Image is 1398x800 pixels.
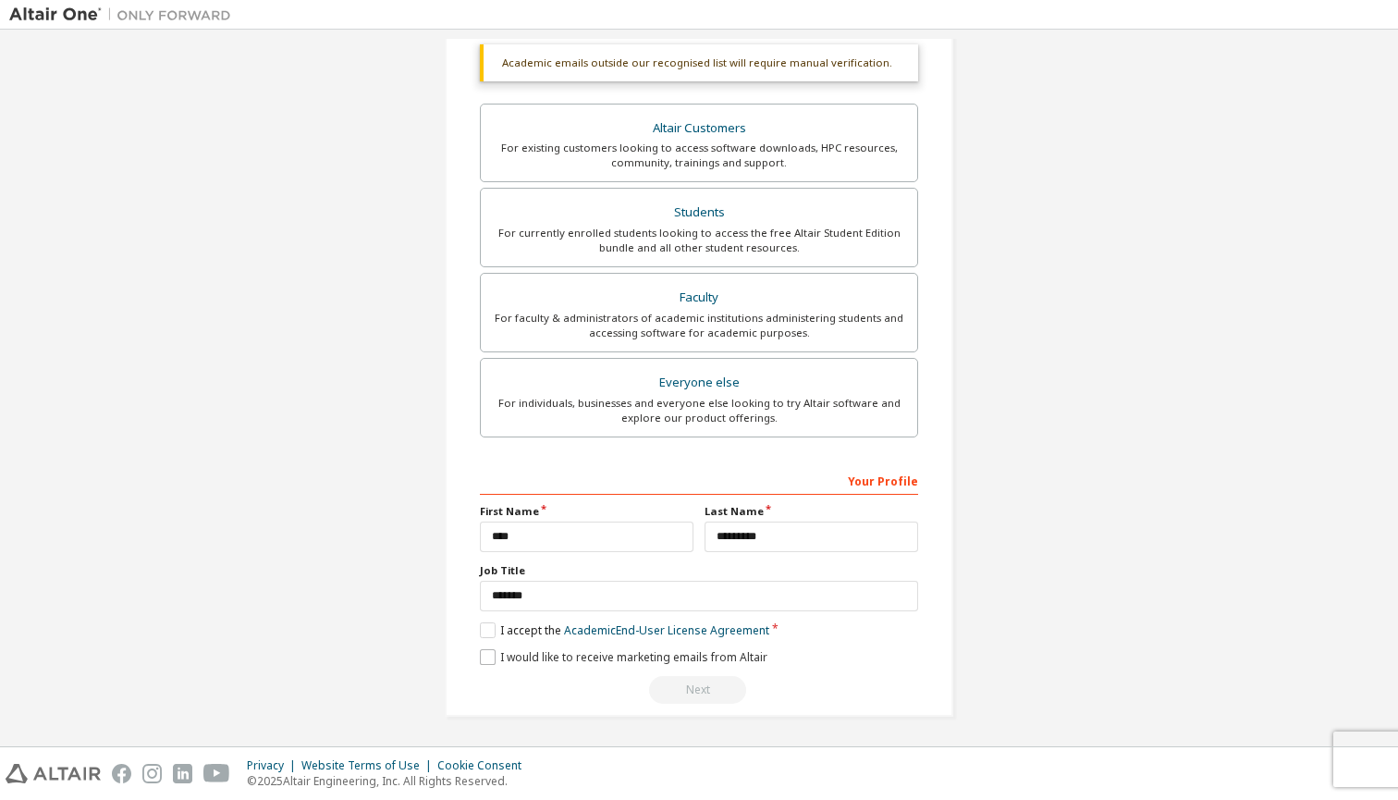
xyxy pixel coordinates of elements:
[480,504,693,519] label: First Name
[301,758,437,773] div: Website Terms of Use
[173,764,192,783] img: linkedin.svg
[247,758,301,773] div: Privacy
[492,396,906,425] div: For individuals, businesses and everyone else looking to try Altair software and explore our prod...
[480,44,918,81] div: Academic emails outside our recognised list will require manual verification.
[480,622,769,638] label: I accept the
[492,116,906,142] div: Altair Customers
[705,504,918,519] label: Last Name
[492,141,906,170] div: For existing customers looking to access software downloads, HPC resources, community, trainings ...
[480,676,918,704] div: Provide a valid email to continue
[492,370,906,396] div: Everyone else
[564,622,769,638] a: Academic End-User License Agreement
[9,6,240,24] img: Altair One
[112,764,131,783] img: facebook.svg
[492,200,906,226] div: Students
[6,764,101,783] img: altair_logo.svg
[247,773,533,789] p: © 2025 Altair Engineering, Inc. All Rights Reserved.
[203,764,230,783] img: youtube.svg
[480,465,918,495] div: Your Profile
[437,758,533,773] div: Cookie Consent
[142,764,162,783] img: instagram.svg
[492,285,906,311] div: Faculty
[492,226,906,255] div: For currently enrolled students looking to access the free Altair Student Edition bundle and all ...
[480,563,918,578] label: Job Title
[492,311,906,340] div: For faculty & administrators of academic institutions administering students and accessing softwa...
[480,649,767,665] label: I would like to receive marketing emails from Altair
